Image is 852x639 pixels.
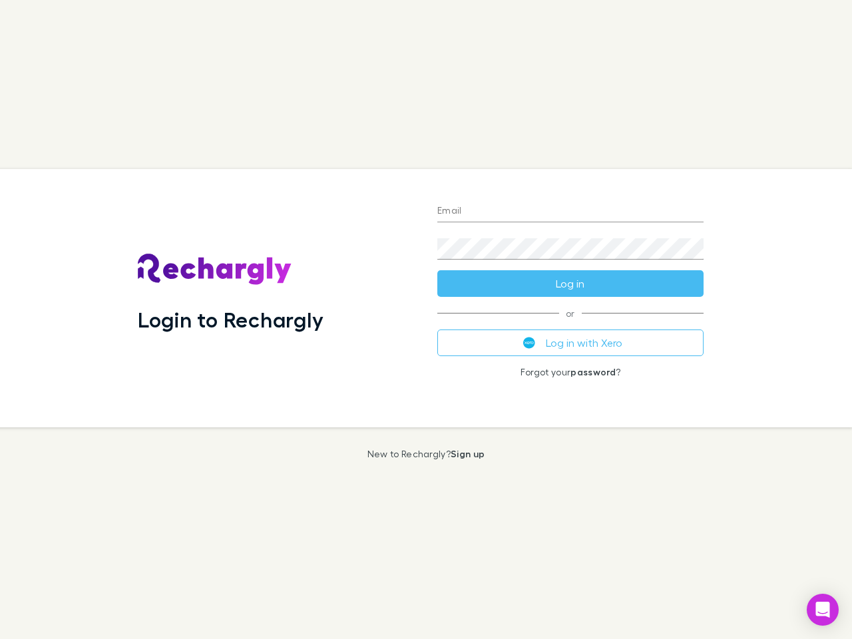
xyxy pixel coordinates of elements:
a: password [570,366,616,377]
span: or [437,313,704,314]
p: Forgot your ? [437,367,704,377]
a: Sign up [451,448,485,459]
p: New to Rechargly? [367,449,485,459]
h1: Login to Rechargly [138,307,323,332]
img: Rechargly's Logo [138,254,292,286]
img: Xero's logo [523,337,535,349]
button: Log in [437,270,704,297]
div: Open Intercom Messenger [807,594,839,626]
button: Log in with Xero [437,329,704,356]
